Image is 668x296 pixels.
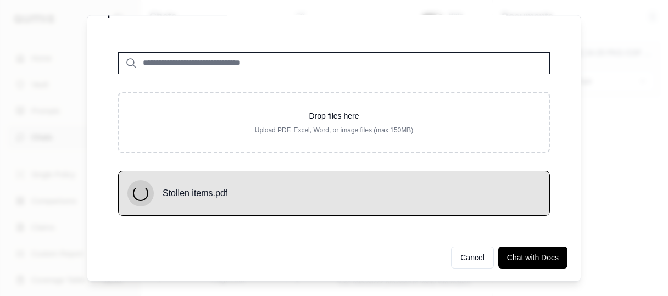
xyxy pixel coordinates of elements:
[101,7,567,17] h2: Upload Documents
[137,126,531,135] p: Upload PDF, Excel, Word, or image files (max 150MB)
[498,247,567,269] button: Chat with Docs
[163,187,227,200] span: Stollen items.pdf
[137,110,531,121] p: Drop files here
[451,247,494,269] button: Cancel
